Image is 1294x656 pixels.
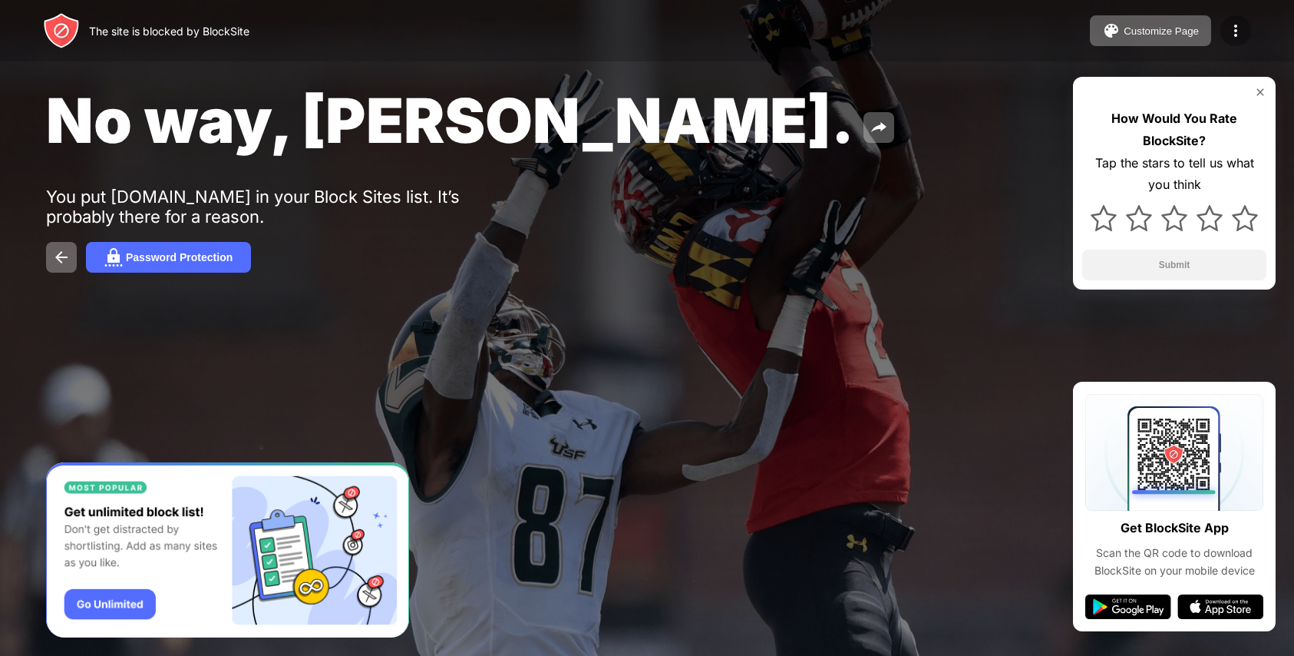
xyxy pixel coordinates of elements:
img: star.svg [1126,205,1152,231]
img: google-play.svg [1085,595,1171,619]
div: Get BlockSite App [1121,517,1229,539]
div: Customize Page [1124,25,1199,37]
img: header-logo.svg [43,12,80,49]
img: share.svg [870,118,888,137]
div: Scan the QR code to download BlockSite on your mobile device [1085,545,1263,579]
div: Password Protection [126,251,233,263]
span: No way, [PERSON_NAME]. [46,83,854,157]
img: menu-icon.svg [1226,22,1245,40]
div: You put [DOMAIN_NAME] in your Block Sites list. It’s probably there for a reason. [46,187,520,227]
img: back.svg [52,248,71,267]
img: star.svg [1197,205,1223,231]
img: star.svg [1091,205,1117,231]
img: qrcode.svg [1085,394,1263,511]
img: rate-us-close.svg [1254,86,1266,98]
img: star.svg [1232,205,1258,231]
img: pallet.svg [1102,22,1121,40]
img: star.svg [1161,205,1187,231]
iframe: Banner [46,462,409,638]
button: Submit [1082,250,1266,280]
button: Password Protection [86,242,251,273]
div: Tap the stars to tell us what you think [1082,152,1266,197]
img: password.svg [104,248,123,267]
button: Customize Page [1090,15,1211,46]
div: The site is blocked by BlockSite [89,25,249,38]
div: How Would You Rate BlockSite? [1082,108,1266,152]
img: app-store.svg [1177,595,1263,619]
